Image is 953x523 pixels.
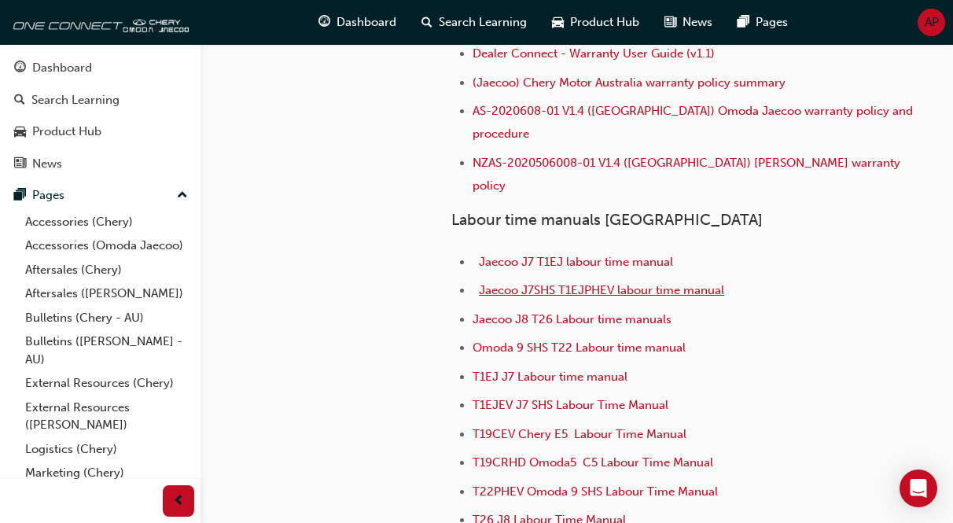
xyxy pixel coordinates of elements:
[337,13,396,31] span: Dashboard
[473,312,672,326] a: Jaecoo J8 T26 Labour time manuals
[451,211,763,229] span: Labour time manuals [GEOGRAPHIC_DATA]
[652,6,725,39] a: news-iconNews
[473,341,686,355] a: Omoda 9 SHS T22 Labour time manual
[473,104,916,141] a: AS-2020608-01 V1.4 ([GEOGRAPHIC_DATA]) Omoda Jaecoo warranty policy and procedure
[19,234,194,258] a: Accessories (Omoda Jaecoo)
[318,13,330,32] span: guage-icon
[6,50,194,181] button: DashboardSearch LearningProduct HubNews
[473,76,786,90] a: (Jaecoo) Chery Motor Australia warranty policy summary
[14,189,26,203] span: pages-icon
[479,255,673,269] a: Jaecoo J7 T1EJ labour time manual
[479,283,724,297] a: Jaecoo J7SHS T1EJPHEV labour time manual
[32,155,62,173] div: News
[421,13,432,32] span: search-icon
[473,398,668,412] a: T1EJEV J7 SHS Labour Time Manual
[570,13,639,31] span: Product Hub
[14,157,26,171] span: news-icon
[19,330,194,371] a: Bulletins ([PERSON_NAME] - AU)
[6,117,194,146] a: Product Hub
[439,13,527,31] span: Search Learning
[756,13,788,31] span: Pages
[19,210,194,234] a: Accessories (Chery)
[918,9,945,36] button: AP
[473,455,713,470] a: T19CRHD Omoda5 C5 Labour Time Manual
[925,13,939,31] span: AP
[664,13,676,32] span: news-icon
[19,437,194,462] a: Logistics (Chery)
[6,149,194,179] a: News
[552,13,564,32] span: car-icon
[473,427,686,441] a: T19CEV Chery E5 Labour Time Manual
[32,123,101,141] div: Product Hub
[14,94,25,108] span: search-icon
[473,46,715,61] a: Dealer Connect - Warranty User Guide (v1.1)
[6,53,194,83] a: Dashboard
[19,371,194,396] a: External Resources (Chery)
[32,186,64,204] div: Pages
[19,258,194,282] a: Aftersales (Chery)
[409,6,539,39] a: search-iconSearch Learning
[177,186,188,206] span: up-icon
[306,6,409,39] a: guage-iconDashboard
[683,13,712,31] span: News
[19,461,194,485] a: Marketing (Chery)
[725,6,800,39] a: pages-iconPages
[19,282,194,306] a: Aftersales ([PERSON_NAME])
[473,156,903,193] a: NZAS-2020506008-01 V1.4 ([GEOGRAPHIC_DATA]) [PERSON_NAME] warranty policy
[6,181,194,210] button: Pages
[8,6,189,38] img: oneconnect
[14,61,26,76] span: guage-icon
[31,91,120,109] div: Search Learning
[738,13,749,32] span: pages-icon
[19,396,194,437] a: External Resources ([PERSON_NAME])
[19,306,194,330] a: Bulletins (Chery - AU)
[173,492,185,511] span: prev-icon
[6,86,194,115] a: Search Learning
[473,370,627,384] a: T1EJ J7 Labour time manual
[14,125,26,139] span: car-icon
[539,6,652,39] a: car-iconProduct Hub
[473,484,718,499] a: T22PHEV Omoda 9 SHS Labour Time Manual
[32,59,92,77] div: Dashboard
[900,470,937,507] div: Open Intercom Messenger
